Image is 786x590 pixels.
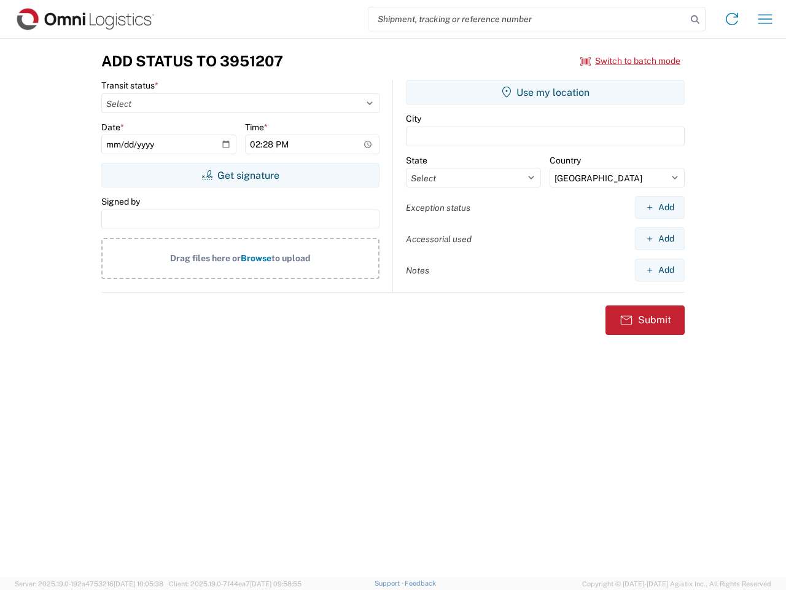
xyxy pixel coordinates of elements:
button: Add [635,227,685,250]
label: Accessorial used [406,234,472,245]
label: City [406,113,421,124]
label: Time [245,122,268,133]
input: Shipment, tracking or reference number [368,7,687,31]
label: Signed by [101,196,140,207]
label: State [406,155,427,166]
h3: Add Status to 3951207 [101,52,283,70]
button: Submit [605,305,685,335]
button: Add [635,196,685,219]
label: Exception status [406,202,470,213]
button: Add [635,259,685,281]
span: [DATE] 09:58:55 [250,580,302,588]
span: Copyright © [DATE]-[DATE] Agistix Inc., All Rights Reserved [582,578,771,589]
span: [DATE] 10:05:38 [114,580,163,588]
span: Server: 2025.19.0-192a4753216 [15,580,163,588]
button: Use my location [406,80,685,104]
span: to upload [271,253,311,263]
span: Client: 2025.19.0-7f44ea7 [169,580,302,588]
button: Switch to batch mode [580,51,680,71]
label: Transit status [101,80,158,91]
span: Drag files here or [170,253,241,263]
label: Notes [406,265,429,276]
span: Browse [241,253,271,263]
a: Support [375,580,405,587]
a: Feedback [405,580,436,587]
label: Country [550,155,581,166]
label: Date [101,122,124,133]
button: Get signature [101,163,379,187]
